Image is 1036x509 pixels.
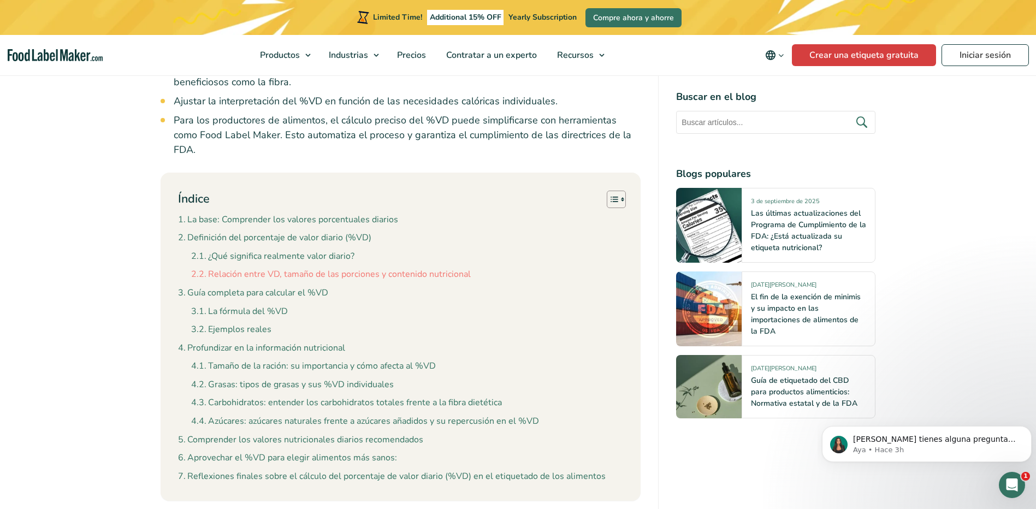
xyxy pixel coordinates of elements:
[387,35,434,75] a: Precios
[178,341,345,356] a: Profundizar en la información nutricional
[191,268,471,282] a: Relación entre VD, tamaño de las porciones y contenido nutricional
[191,359,436,374] a: Tamaño de la ración: su importancia y cómo afecta al %VD
[373,12,422,22] span: Limited Time!
[178,451,397,465] a: Aprovechar el %VD para elegir alimentos más sanos:
[818,403,1036,480] iframe: Intercom notifications mensaje
[751,197,820,210] span: 3 de septiembre de 2025
[751,364,816,377] span: [DATE][PERSON_NAME]
[751,375,857,409] a: Guía de etiquetado del CBD para productos alimenticios: Normativa estatal y de la FDA
[443,49,538,61] span: Contratar a un experto
[676,90,875,104] h4: Buscar en el blog
[751,208,866,253] a: Las últimas actualizaciones del Programa de Cumplimiento de la FDA: ¿Está actualizada su etiqueta...
[751,292,861,336] a: El fin de la exención de minimis y su impacto en las importaciones de alimentos de la FDA
[427,10,504,25] span: Additional 15% OFF
[178,433,423,447] a: Comprender los valores nutricionales diarios recomendados
[757,44,792,66] button: Change language
[191,305,288,319] a: La fórmula del %VD
[178,286,328,300] a: Guía completa para calcular el %VD
[174,113,641,157] li: Para los productores de alimentos, el cálculo preciso del %VD puede simplificarse con herramienta...
[547,35,610,75] a: Recursos
[508,12,577,22] span: Yearly Subscription
[676,167,875,181] h4: Blogs populares
[942,44,1029,66] a: Iniciar sesión
[751,281,816,293] span: [DATE][PERSON_NAME]
[554,49,595,61] span: Recursos
[191,415,539,429] a: Azúcares: azúcares naturales frente a azúcares añadidos y su repercusión en el %VD
[178,470,606,484] a: Reflexiones finales sobre el cálculo del porcentaje de valor diario (%VD) en el etiquetado de los...
[436,35,544,75] a: Contratar a un experto
[325,49,369,61] span: Industrias
[191,250,354,264] a: ¿Qué significa realmente valor diario?
[178,213,398,227] a: La base: Comprender los valores porcentuales diarios
[394,49,427,61] span: Precios
[585,8,682,27] a: Compre ahora y ahorre
[191,396,502,410] a: Carbohidratos: entender los carbohidratos totales frente a la fibra dietética
[792,44,936,66] a: Crear una etiqueta gratuita
[250,35,316,75] a: Productos
[8,49,103,62] a: Food Label Maker homepage
[191,323,271,337] a: Ejemplos reales
[178,231,371,245] a: Definición del porcentaje de valor diario (%VD)
[599,190,623,209] a: Toggle Table of Content
[676,111,875,134] input: Buscar artículos...
[319,35,384,75] a: Industrias
[257,49,301,61] span: Productos
[174,94,641,109] li: Ajustar la interpretación del %VD en función de las necesidades calóricas individuales.
[178,191,210,208] p: Índice
[999,472,1025,498] iframe: Intercom live chat
[1021,472,1030,481] span: 1
[191,378,394,392] a: Grasas: tipos de grasas y sus %VD individuales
